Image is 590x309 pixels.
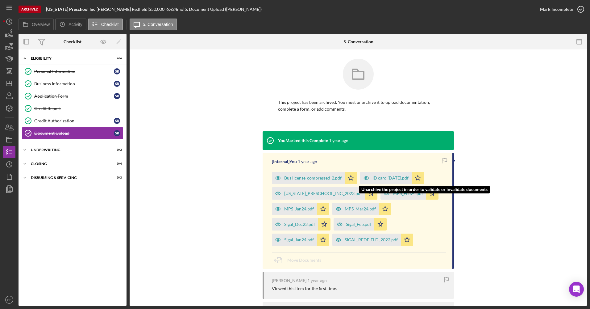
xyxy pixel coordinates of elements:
div: [PERSON_NAME] [272,278,306,283]
text: CS [7,298,11,302]
button: [US_STATE]_PRESCHOOL_INC_2023.pdf [272,187,377,200]
div: [PERSON_NAME] Redfield | [97,7,149,12]
div: Document Upload [34,131,114,136]
div: Sigal_Jan24.pdf [284,237,314,242]
div: S R [114,68,120,74]
button: MPS_Mar24.pdf [332,203,391,215]
div: Archived [19,6,41,13]
label: Activity [69,22,82,27]
div: Application Form [34,94,114,99]
button: CS [3,294,15,306]
div: S R [114,118,120,124]
a: Credit AuthorizationSR [22,115,123,127]
div: | 5. Document Upload ([PERSON_NAME]) [183,7,262,12]
div: Credit Report [34,106,123,111]
a: Application FormSR [22,90,123,102]
div: Closing [31,162,106,166]
a: Document UploadSR [22,127,123,139]
time: 2024-04-04 19:04 [298,159,317,164]
div: S R [114,93,120,99]
button: MPS_Feb24.pdf [380,187,438,200]
div: Bus license-compressed-2.pdf [284,176,342,180]
div: MPS_Jan24.pdf [284,206,314,211]
div: Viewed this item for the first time. [272,286,337,291]
p: This project has been archived. You must unarchive it to upload documentation, complete a form, o... [278,99,438,113]
div: Disbursing & Servicing [31,176,106,180]
button: SIGAL_REDFIELD_2022.pdf [332,234,413,246]
div: 0 / 3 [111,176,122,180]
div: [US_STATE]_PRESCHOOL_INC_2023.pdf [284,191,362,196]
div: Credit Authorization [34,118,114,123]
label: 5. Conversation [143,22,173,27]
label: Overview [32,22,50,27]
b: [US_STATE] Preschool Inc [46,6,95,12]
div: 24 mo [172,7,183,12]
span: Move Documents [287,257,321,263]
div: Underwriting [31,148,106,152]
div: 6 / 6 [111,57,122,60]
div: S R [114,81,120,87]
div: Sigal_Feb.pdf [346,222,371,227]
div: 6 % [166,7,172,12]
a: Credit Report [22,102,123,115]
div: 5. Conversation [343,39,373,44]
button: Sigal_Feb.pdf [334,218,387,231]
div: Business Information [34,81,114,86]
div: 0 / 4 [111,162,122,166]
div: ID card [DATE].pdf [372,176,409,180]
label: Checklist [101,22,119,27]
button: Overview [19,19,54,30]
div: Eligibility [31,57,106,60]
div: SIGAL_REDFIELD_2022.pdf [345,237,398,242]
button: MPS_Jan24.pdf [272,203,329,215]
div: Checklist [64,39,81,44]
div: Open Intercom Messenger [569,282,584,297]
button: Checklist [88,19,123,30]
button: ID card [DATE].pdf [360,172,424,184]
button: Sigal_Jan24.pdf [272,234,329,246]
button: 5. Conversation [130,19,177,30]
div: MPS_Mar24.pdf [345,206,376,211]
div: [Internal] You [272,159,297,164]
div: You Marked this Complete [278,138,328,143]
time: 2024-04-04 16:36 [307,278,327,283]
button: Bus license-compressed-2.pdf [272,172,357,184]
div: Personal Information [34,69,114,74]
a: Business InformationSR [22,78,123,90]
div: Mark Incomplete [540,3,573,15]
button: Mark Incomplete [534,3,587,15]
button: Sigal_Dec23.pdf [272,218,330,231]
a: Personal InformationSR [22,65,123,78]
div: $50,000 [149,7,166,12]
div: 0 / 3 [111,148,122,152]
div: MPS_Feb24.pdf [393,191,423,196]
button: Activity [55,19,86,30]
div: S R [114,130,120,136]
button: Move Documents [272,252,327,268]
time: 2024-04-08 23:31 [329,138,348,143]
div: Sigal_Dec23.pdf [284,222,315,227]
div: | [46,7,97,12]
